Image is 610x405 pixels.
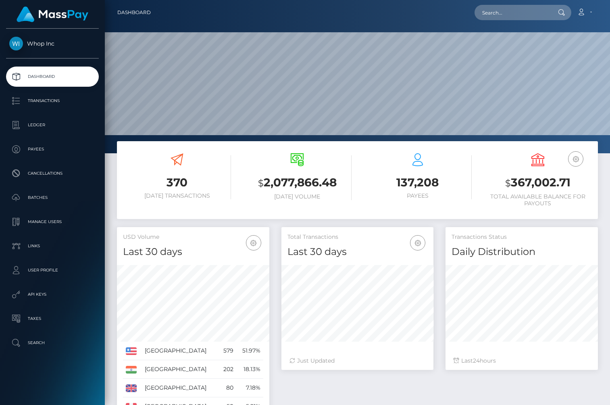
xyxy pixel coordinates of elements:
p: Taxes [9,313,96,325]
h6: [DATE] Transactions [123,192,231,199]
td: [GEOGRAPHIC_DATA] [142,379,219,397]
p: Transactions [9,95,96,107]
p: Manage Users [9,216,96,228]
p: Search [9,337,96,349]
p: User Profile [9,264,96,276]
a: Transactions [6,91,99,111]
small: $ [505,177,511,189]
h6: Payees [364,192,472,199]
h6: [DATE] Volume [243,193,351,200]
h5: USD Volume [123,233,263,241]
a: API Keys [6,284,99,305]
h3: 2,077,866.48 [243,175,351,191]
h4: Daily Distribution [452,245,592,259]
td: 202 [218,360,236,379]
p: Cancellations [9,167,96,180]
a: Dashboard [6,67,99,87]
td: 18.13% [236,360,263,379]
img: GB.png [126,384,137,392]
span: Whop Inc [6,40,99,47]
p: Batches [9,192,96,204]
div: Last hours [454,357,590,365]
p: API Keys [9,288,96,301]
td: 579 [218,342,236,360]
img: MassPay Logo [17,6,88,22]
p: Ledger [9,119,96,131]
img: Whop Inc [9,37,23,50]
td: 51.97% [236,342,263,360]
span: 24 [473,357,480,364]
a: Links [6,236,99,256]
a: Search [6,333,99,353]
h4: Last 30 days [287,245,428,259]
h3: 367,002.71 [484,175,592,191]
a: Batches [6,188,99,208]
a: Ledger [6,115,99,135]
a: Taxes [6,309,99,329]
p: Links [9,240,96,252]
a: Payees [6,139,99,159]
p: Payees [9,143,96,155]
img: US.png [126,347,137,355]
h5: Total Transactions [287,233,428,241]
p: Dashboard [9,71,96,83]
a: Dashboard [117,4,151,21]
a: User Profile [6,260,99,280]
a: Manage Users [6,212,99,232]
h4: Last 30 days [123,245,263,259]
div: Just Updated [289,357,426,365]
h5: Transactions Status [452,233,592,241]
a: Cancellations [6,163,99,184]
td: 7.18% [236,379,263,397]
small: $ [258,177,264,189]
h6: Total Available Balance for Payouts [484,193,592,207]
td: [GEOGRAPHIC_DATA] [142,360,219,379]
td: 80 [218,379,236,397]
img: IN.png [126,366,137,373]
h3: 370 [123,175,231,190]
td: [GEOGRAPHIC_DATA] [142,342,219,360]
h3: 137,208 [364,175,472,190]
input: Search... [475,5,550,20]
